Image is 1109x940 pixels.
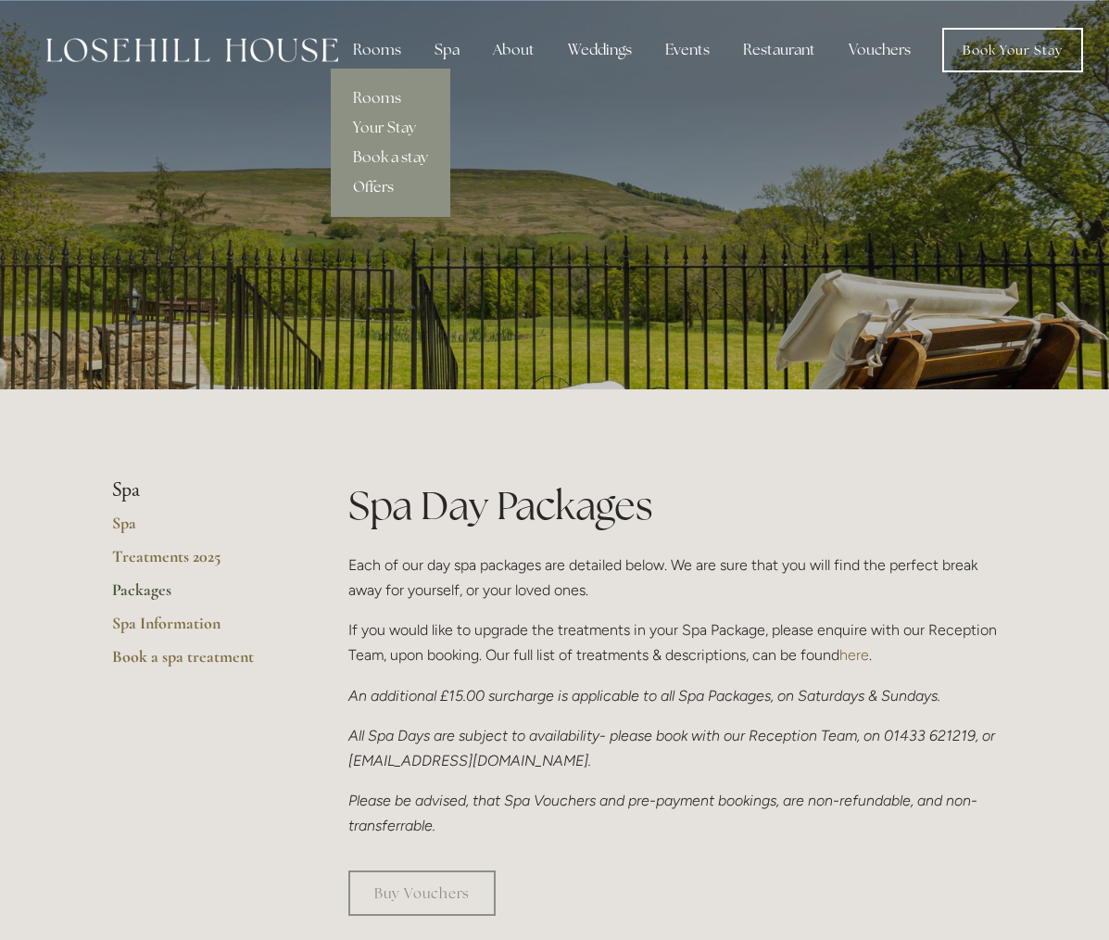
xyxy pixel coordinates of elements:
a: Packages [112,579,289,613]
em: All Spa Days are subject to availability- please book with our Reception Team, on 01433 621219, o... [348,727,999,769]
a: Book a spa treatment [112,646,289,680]
a: Rooms [331,83,450,113]
p: Each of our day spa packages are detailed below. We are sure that you will find the perfect break... [348,553,998,603]
div: Events [650,32,725,69]
a: Book a stay [331,143,450,172]
a: Offers [331,172,450,202]
a: Vouchers [834,32,926,69]
h1: Spa Day Packages [348,478,998,533]
a: Buy Vouchers [348,870,496,916]
div: Rooms [338,32,416,69]
a: Spa [112,513,289,546]
a: Your Stay [331,113,450,143]
div: Spa [420,32,474,69]
a: here [839,646,869,664]
div: About [478,32,549,69]
div: Restaurant [728,32,830,69]
a: Treatments 2025 [112,546,289,579]
img: Losehill House [46,38,338,62]
li: Spa [112,478,289,502]
p: If you would like to upgrade the treatments in your Spa Package, please enquire with our Receptio... [348,617,998,667]
em: Please be advised, that Spa Vouchers and pre-payment bookings, are non-refundable, and non-transf... [348,792,977,834]
a: Book Your Stay [942,28,1083,72]
div: Weddings [553,32,647,69]
em: An additional £15.00 surcharge is applicable to all Spa Packages, on Saturdays & Sundays. [348,687,940,705]
a: Spa Information [112,613,289,646]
